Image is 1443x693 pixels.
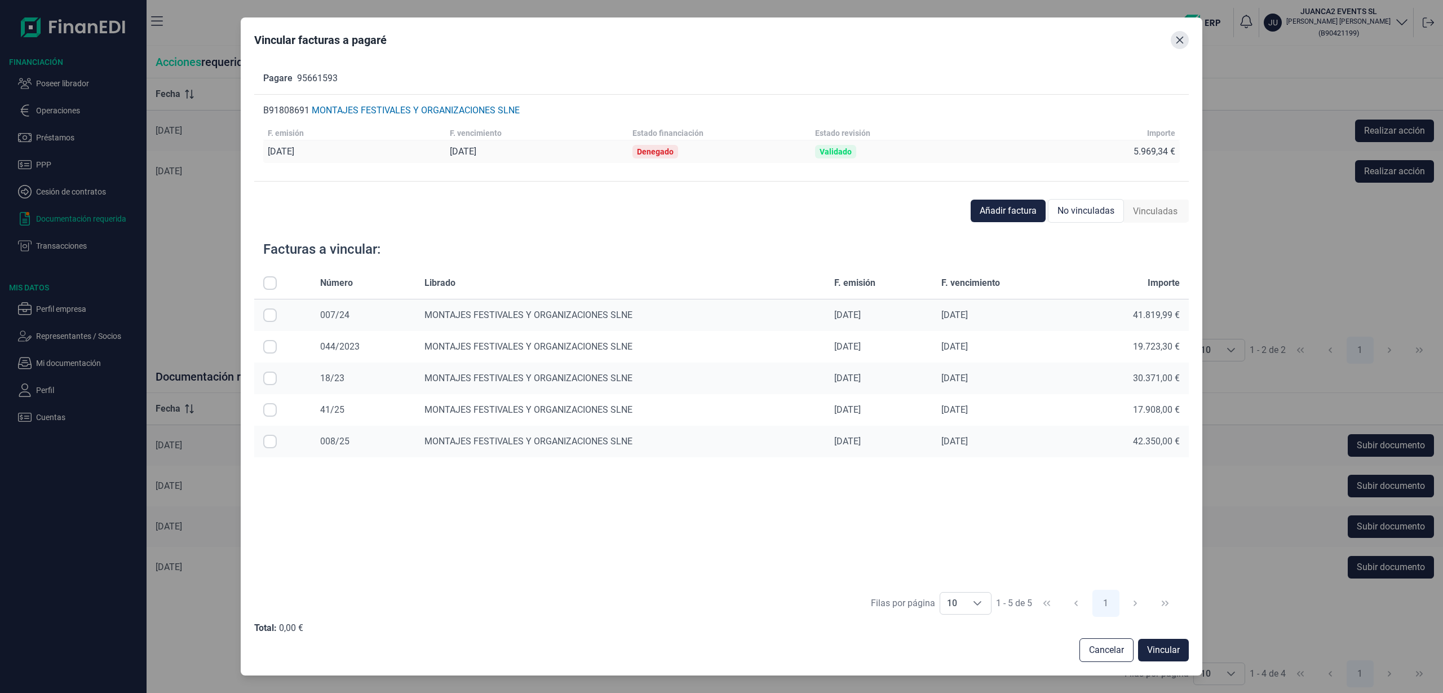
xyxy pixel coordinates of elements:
[424,436,632,447] span: MONTAJES FESTIVALES Y ORGANIZACIONES SLNE
[941,341,1063,352] div: [DATE]
[1122,590,1149,617] button: Next Page
[834,341,923,352] div: [DATE]
[1063,590,1090,617] button: Previous Page
[424,404,632,415] span: MONTAJES FESTIVALES Y ORGANIZACIONES SLNE
[1081,310,1180,321] div: 41.819,99 €
[254,623,277,634] div: Total:
[964,593,991,614] div: Choose
[971,200,1046,222] button: Añadir factura
[263,372,277,385] div: Row Selected null
[941,310,1063,321] div: [DATE]
[1081,373,1180,384] div: 30.371,00 €
[263,308,277,322] div: Row Selected null
[940,593,964,614] span: 10
[1033,590,1060,617] button: First Page
[320,310,349,320] span: 007/24
[1147,129,1175,138] div: Importe
[268,146,294,157] div: [DATE]
[637,147,674,156] div: Denegado
[1138,639,1189,661] button: Vincular
[254,32,387,48] div: Vincular facturas a pagaré
[834,373,923,384] div: [DATE]
[424,276,455,290] span: Librado
[871,597,935,610] div: Filas por página
[980,204,1037,218] span: Añadir factura
[834,404,923,416] div: [DATE]
[1134,146,1175,157] div: 5.969,34 €
[320,341,360,352] span: 044/2023
[941,436,1063,447] div: [DATE]
[320,373,344,383] span: 18/23
[263,435,277,448] div: Row Selected null
[1147,643,1180,657] span: Vincular
[820,147,852,156] div: Validado
[424,341,632,352] span: MONTAJES FESTIVALES Y ORGANIZACIONES SLNE
[312,105,520,116] div: MONTAJES FESTIVALES Y ORGANIZACIONES SLNE
[632,129,703,138] div: Estado financiación
[815,129,870,138] div: Estado revisión
[1048,199,1124,223] div: No vinculadas
[320,404,344,415] span: 41/25
[320,436,349,447] span: 008/25
[1124,200,1187,223] div: Vinculadas
[1057,204,1114,218] span: No vinculadas
[1081,341,1180,352] div: 19.723,30 €
[263,104,309,117] p: B91808691
[834,436,923,447] div: [DATE]
[1079,638,1134,662] button: Cancelar
[450,129,502,138] div: F. vencimiento
[263,403,277,417] div: Row Selected null
[834,276,875,290] span: F. emisión
[834,310,923,321] div: [DATE]
[1081,404,1180,416] div: 17.908,00 €
[320,276,353,290] span: Número
[263,72,293,85] p: Pagare
[263,240,380,258] div: Facturas a vincular:
[1133,205,1178,218] span: Vinculadas
[1171,31,1189,49] button: Close
[996,599,1032,608] span: 1 - 5 de 5
[263,276,277,290] div: All items unselected
[297,72,338,85] p: 95661593
[424,310,632,320] span: MONTAJES FESTIVALES Y ORGANIZACIONES SLNE
[941,404,1063,416] div: [DATE]
[450,146,476,157] div: [DATE]
[279,623,303,634] div: 0,00 €
[263,340,277,354] div: Row Selected null
[1081,436,1180,447] div: 42.350,00 €
[1092,590,1119,617] button: Page 1
[941,373,1063,384] div: [DATE]
[424,373,632,383] span: MONTAJES FESTIVALES Y ORGANIZACIONES SLNE
[941,276,1000,290] span: F. vencimiento
[268,129,304,138] div: F. emisión
[1152,590,1179,617] button: Last Page
[1148,276,1180,290] span: Importe
[1089,643,1124,657] span: Cancelar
